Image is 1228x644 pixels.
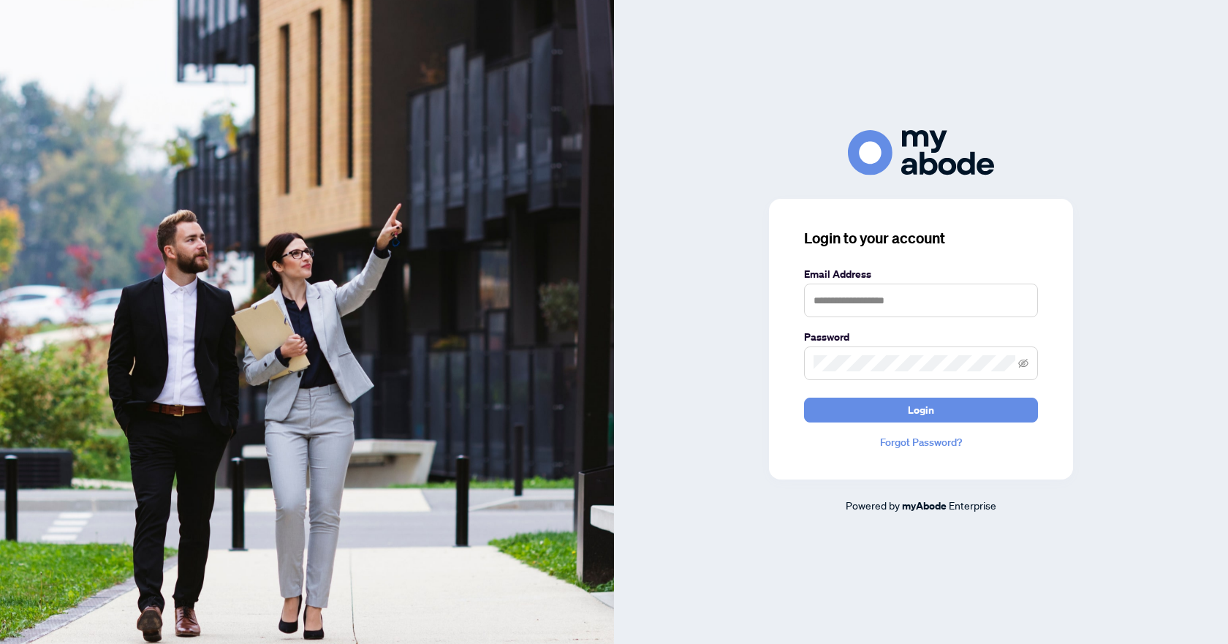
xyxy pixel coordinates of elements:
a: myAbode [902,498,947,514]
h3: Login to your account [804,228,1038,249]
span: Enterprise [949,499,996,512]
label: Email Address [804,266,1038,282]
img: ma-logo [848,130,994,175]
button: Login [804,398,1038,423]
label: Password [804,329,1038,345]
span: eye-invisible [1018,358,1028,368]
span: Login [908,398,934,422]
a: Forgot Password? [804,434,1038,450]
span: Powered by [846,499,900,512]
